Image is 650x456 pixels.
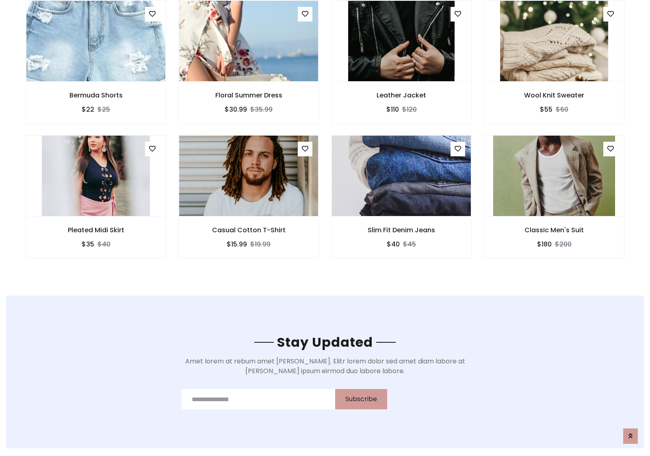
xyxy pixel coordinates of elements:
del: $200 [555,240,572,249]
h6: $22 [82,106,94,113]
h6: $35 [82,240,94,248]
button: Subscribe [335,389,387,409]
del: $35.99 [250,105,273,114]
h6: $40 [387,240,400,248]
del: $25 [97,105,110,114]
h6: Leather Jacket [331,91,471,99]
h6: Pleated Midi Skirt [26,226,166,234]
h6: $180 [537,240,552,248]
h6: $110 [386,106,399,113]
del: $120 [402,105,417,114]
del: $60 [556,105,568,114]
del: $40 [97,240,110,249]
del: $19.99 [250,240,271,249]
h6: $55 [540,106,552,113]
h6: Floral Summer Dress [179,91,318,99]
h6: Slim Fit Denim Jeans [331,226,471,234]
del: $45 [403,240,416,249]
h6: $15.99 [227,240,247,248]
h6: Casual Cotton T-Shirt [179,226,318,234]
h6: Wool Knit Sweater [484,91,624,99]
h6: $30.99 [225,106,247,113]
span: Stay Updated [274,333,376,351]
h6: Classic Men's Suit [484,226,624,234]
h6: Bermuda Shorts [26,91,166,99]
p: Amet lorem at rebum amet [PERSON_NAME]. Elitr lorem dolor sed amet diam labore at [PERSON_NAME] i... [182,357,469,376]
